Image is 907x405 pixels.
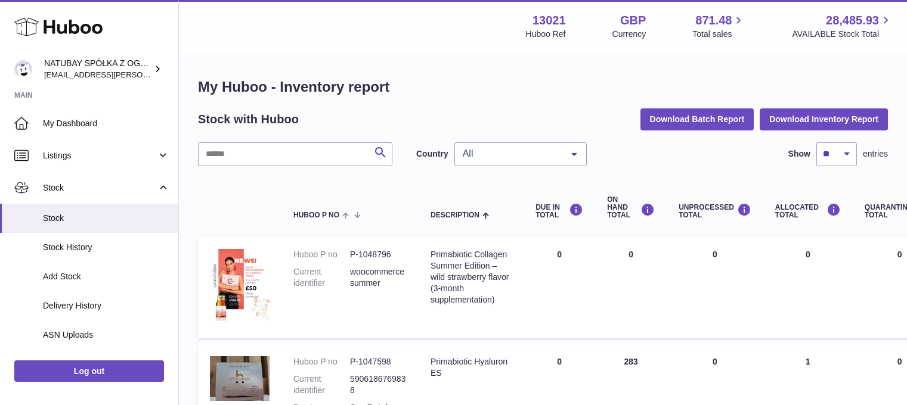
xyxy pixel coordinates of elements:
img: product image [210,249,270,323]
dd: P-1048796 [350,249,407,260]
dd: woocommercesummer [350,266,407,289]
span: Add Stock [43,271,169,282]
div: UNPROCESSED Total [679,203,751,219]
span: Delivery History [43,300,169,311]
img: product image [210,356,270,401]
label: Country [416,148,448,160]
span: Stock [43,213,169,224]
dd: 5906186769838 [350,373,407,396]
label: Show [788,148,810,160]
button: Download Inventory Report [760,108,888,130]
div: DUE IN TOTAL [535,203,583,219]
img: kacper.antkowski@natubay.pl [14,60,32,78]
span: Description [431,211,479,219]
dd: P-1047598 [350,356,407,367]
dt: Current identifier [293,373,350,396]
span: Total sales [692,29,745,40]
span: My Dashboard [43,118,169,129]
span: AVAILABLE Stock Total [792,29,893,40]
span: Huboo P no [293,211,339,219]
a: 28,485.93 AVAILABLE Stock Total [792,13,893,40]
span: Stock History [43,242,169,253]
div: ALLOCATED Total [775,203,841,219]
td: 0 [524,237,595,338]
div: ON HAND Total [607,196,655,220]
div: Primabiotic Hyaluron ES [431,356,512,379]
a: Log out [14,360,164,382]
span: [EMAIL_ADDRESS][PERSON_NAME][DOMAIN_NAME] [44,70,239,79]
div: Currency [612,29,646,40]
td: 0 [763,237,853,338]
td: 0 [667,237,763,338]
div: Primabiotic Collagen Summer Edition – wild strawberry flavor (3-month supplementation) [431,249,512,305]
span: 28,485.93 [826,13,879,29]
span: 0 [897,357,902,366]
strong: 13021 [533,13,566,29]
strong: GBP [620,13,646,29]
span: Stock [43,182,157,194]
td: 0 [595,237,667,338]
dt: Huboo P no [293,356,350,367]
span: entries [863,148,888,160]
h1: My Huboo - Inventory report [198,77,888,96]
span: 871.48 [695,13,732,29]
button: Download Batch Report [640,108,754,130]
div: NATUBAY SPÓŁKA Z OGRANICZONĄ ODPOWIEDZIALNOŚCIĄ [44,58,151,80]
span: Listings [43,150,157,161]
a: 871.48 Total sales [692,13,745,40]
span: ASN Uploads [43,329,169,341]
dt: Huboo P no [293,249,350,260]
span: 0 [897,250,902,259]
dt: Current identifier [293,266,350,289]
span: All [460,148,562,160]
div: Huboo Ref [526,29,566,40]
h2: Stock with Huboo [198,111,299,127]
